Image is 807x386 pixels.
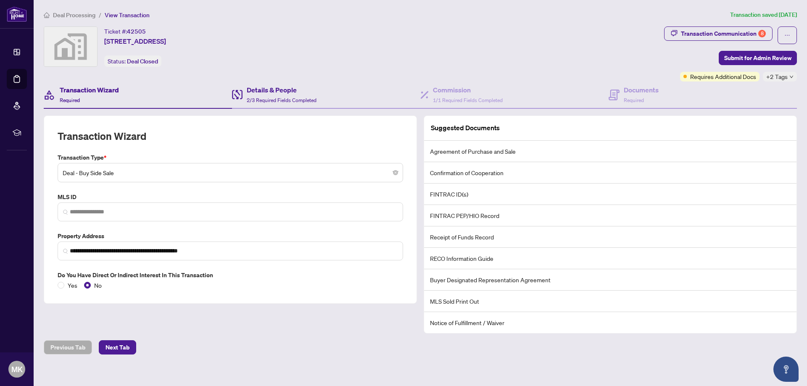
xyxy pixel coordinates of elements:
[44,12,50,18] span: home
[719,51,797,65] button: Submit for Admin Review
[758,30,766,37] div: 8
[104,26,146,36] div: Ticket #:
[105,11,150,19] span: View Transaction
[58,270,403,280] label: Do you have direct or indirect interest in this transaction
[91,281,105,290] span: No
[105,341,129,354] span: Next Tab
[11,363,23,375] span: MK
[424,291,796,312] li: MLS Sold Print Out
[431,123,500,133] article: Suggested Documents
[424,205,796,226] li: FINTRAC PEP/HIO Record
[724,51,791,65] span: Submit for Admin Review
[99,10,101,20] li: /
[127,28,146,35] span: 42505
[58,129,146,143] h2: Transaction Wizard
[60,97,80,103] span: Required
[424,141,796,162] li: Agreement of Purchase and Sale
[247,97,316,103] span: 2/3 Required Fields Completed
[99,340,136,354] button: Next Tab
[730,10,797,20] article: Transaction saved [DATE]
[789,75,794,79] span: down
[624,97,644,103] span: Required
[664,26,773,41] button: Transaction Communication8
[53,11,95,19] span: Deal Processing
[424,248,796,269] li: RECO Information Guide
[7,6,27,22] img: logo
[393,170,398,175] span: close-circle
[424,269,796,291] li: Buyer Designated Representation Agreement
[104,36,166,46] span: [STREET_ADDRESS]
[424,312,796,333] li: Notice of Fulfillment / Waiver
[44,340,92,354] button: Previous Tab
[44,27,97,66] img: svg%3e
[104,55,161,67] div: Status:
[60,85,119,95] h4: Transaction Wizard
[64,281,81,290] span: Yes
[424,184,796,205] li: FINTRAC ID(s)
[58,231,403,241] label: Property Address
[247,85,316,95] h4: Details & People
[681,27,766,40] div: Transaction Communication
[63,165,398,181] span: Deal - Buy Side Sale
[63,249,68,254] img: search_icon
[58,153,403,162] label: Transaction Type
[58,192,403,202] label: MLS ID
[424,226,796,248] li: Receipt of Funds Record
[433,97,503,103] span: 1/1 Required Fields Completed
[784,32,790,38] span: ellipsis
[433,85,503,95] h4: Commission
[690,72,756,81] span: Requires Additional Docs
[127,58,158,65] span: Deal Closed
[63,210,68,215] img: search_icon
[624,85,659,95] h4: Documents
[766,72,788,81] span: +2 Tags
[424,162,796,184] li: Confirmation of Cooperation
[773,357,799,382] button: Open asap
